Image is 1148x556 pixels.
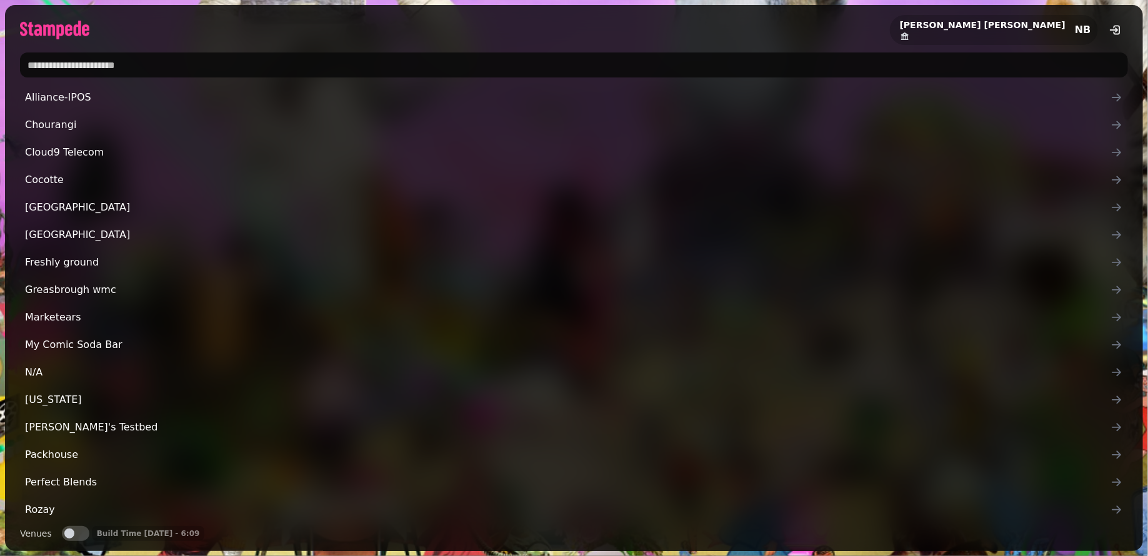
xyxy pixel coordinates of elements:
a: Cloud9 Telecom [20,140,1128,165]
span: My Comic Soda Bar [25,337,1111,352]
p: Build Time [DATE] - 6:09 [97,529,200,539]
a: Packhouse [20,442,1128,467]
span: NB [1075,25,1091,35]
span: Chourangi [25,117,1111,132]
span: Freshly ground [25,255,1111,270]
a: Greasbrough wmc [20,277,1128,302]
span: Alliance-IPOS [25,90,1111,105]
a: [PERSON_NAME]'s Testbed [20,415,1128,440]
span: [GEOGRAPHIC_DATA] [25,227,1111,242]
button: logout [1103,17,1128,42]
a: [GEOGRAPHIC_DATA] [20,195,1128,220]
a: [US_STATE] [20,387,1128,412]
span: [US_STATE] [25,392,1111,407]
a: Freshly ground [20,250,1128,275]
h2: [PERSON_NAME] [PERSON_NAME] [900,19,1066,31]
a: Cocotte [20,167,1128,192]
span: Packhouse [25,447,1111,462]
span: N/A [25,365,1111,380]
a: [GEOGRAPHIC_DATA] [20,222,1128,247]
span: Perfect Blends [25,475,1111,490]
span: Marketears [25,310,1111,325]
a: My Comic Soda Bar [20,332,1128,357]
span: Rozay [25,502,1111,517]
span: Greasbrough wmc [25,282,1111,297]
a: N/A [20,360,1128,385]
a: Perfect Blends [20,470,1128,495]
img: logo [20,21,89,39]
span: Cloud9 Telecom [25,145,1111,160]
span: Cocotte [25,172,1111,187]
a: Chourangi [20,112,1128,137]
a: Rozay [20,497,1128,522]
a: Marketears [20,305,1128,330]
span: [GEOGRAPHIC_DATA] [25,200,1111,215]
a: Alliance-IPOS [20,85,1128,110]
label: Venues [20,526,52,541]
span: [PERSON_NAME]'s Testbed [25,420,1111,435]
